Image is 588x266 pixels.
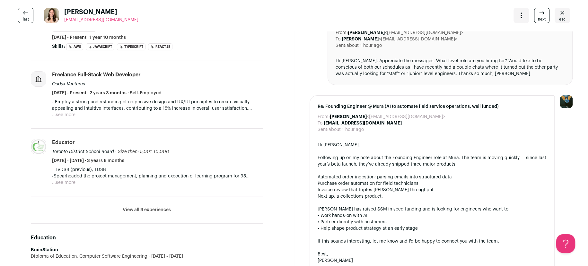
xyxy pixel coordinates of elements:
img: 12031951-medium_jpg [560,95,573,108]
img: ce281b858f711f16c455f2675c1b66ed0009d8cf9c009141b69757ecf9137f0d.jpg [31,139,46,154]
dt: To: [318,120,324,126]
span: Toronto District School Board [52,150,114,154]
div: [PERSON_NAME] has raised $6M in seed funding and is looking for engineers who want to: [318,206,547,212]
b: [EMAIL_ADDRESS][DOMAIN_NAME] [324,121,402,125]
li: React.js [148,43,172,50]
div: Hi [PERSON_NAME], [318,142,547,148]
iframe: Help Scout Beacon - Open [556,234,575,253]
button: Open dropdown [513,8,529,23]
li: AWS [66,43,83,50]
dd: about 1 hour ago [329,126,364,133]
li: Next up: a collections product. [318,193,547,200]
div: • Partner directly with customers [318,219,547,225]
span: Skills: [52,43,65,50]
dd: about 1 hour ago [347,42,382,49]
dt: Sent: [336,42,347,49]
div: Educator [52,139,75,146]
dt: Sent: [318,126,329,133]
span: last [23,17,29,22]
div: • Work hands-on with AI [318,212,547,219]
b: [PERSON_NAME] [330,115,367,119]
h2: Education [31,234,263,242]
div: If this sounds interesting, let me know and I'd be happy to connect you with the team. [318,238,547,245]
div: Hi [PERSON_NAME], Appreciate the messages. What level role are you hiring for? Would like to be c... [336,58,565,77]
span: esc [559,17,566,22]
p: - TVDSB (previous), TDSB -Spearheaded the project management, planning and execution of learning ... [52,167,263,179]
dd: <[EMAIL_ADDRESS][DOMAIN_NAME]> [348,30,463,36]
img: 6cc0606cceee2d86a5193690ca7f4a1934a802ef2d5fb7c191577456b7f3c22f.jpg [44,8,59,23]
li: Invoice review that triples [PERSON_NAME] throughput [318,187,547,193]
li: JavaScript [86,43,114,50]
a: [EMAIL_ADDRESS][DOMAIN_NAME] [64,17,138,23]
span: Re: Founding Engineer @ Mura (AI to automate field service operations, well funded) [318,103,547,110]
div: Freelance Full-Stack Web Developer [52,71,141,78]
button: ...see more [52,112,75,118]
a: last [18,8,33,23]
button: View all 9 experiences [123,207,171,213]
span: [DATE] - [DATE] [147,253,183,260]
div: Best, [318,251,547,257]
div: [PERSON_NAME] [318,257,547,264]
b: [PERSON_NAME] [348,30,385,35]
strong: BrainStation [31,248,58,252]
dt: To: [336,36,342,42]
div: Diploma of Education, Computer Software Engineering [31,253,263,260]
img: company-logo-placeholder-414d4e2ec0e2ddebbe968bf319fdfe5acfe0c9b87f798d344e800bc9a89632a0.png [31,72,46,86]
span: · Size then: 5,001-10,000 [115,150,169,154]
span: next [538,17,546,22]
dt: From: [318,114,330,120]
span: [DATE] - Present · 2 years 3 months · Self-Employed [52,90,162,96]
span: [EMAIL_ADDRESS][DOMAIN_NAME] [64,18,138,22]
a: next [534,8,549,23]
dt: From: [336,30,348,36]
li: Automated order ingestion: parsing emails into structured data [318,174,547,180]
div: Following up on my note about the Founding Engineer role at Mura. The team is moving quickly — si... [318,155,547,167]
dd: <[EMAIL_ADDRESS][DOMAIN_NAME]> [330,114,445,120]
div: • Help shape product strategy at an early stage [318,225,547,232]
dd: <[EMAIL_ADDRESS][DOMAIN_NAME]> [342,36,457,42]
b: [PERSON_NAME] [342,37,379,41]
li: TypeScript [117,43,145,50]
p: - Employ a strong understanding of responsive design and UX/UI principles to create visually appe... [52,99,263,112]
button: ...see more [52,179,75,186]
span: [DATE] - Present · 1 year 10 months [52,34,126,41]
span: [DATE] - [DATE] · 3 years 6 months [52,158,124,164]
span: [PERSON_NAME] [64,8,138,17]
li: Purchase order automation for field technicians [318,180,547,187]
span: Oudyk Ventures [52,82,85,86]
a: Close [555,8,570,23]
